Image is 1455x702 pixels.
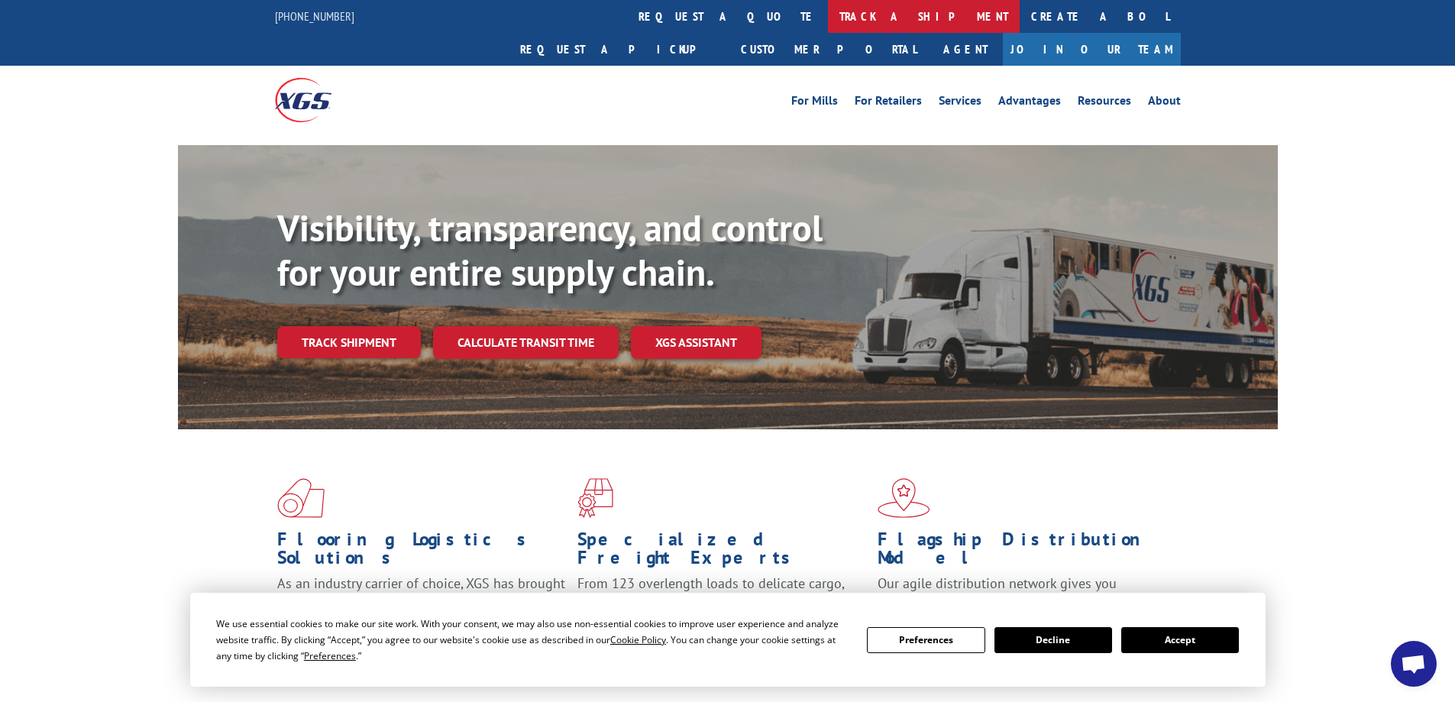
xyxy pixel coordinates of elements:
[1003,33,1181,66] a: Join Our Team
[277,574,565,629] span: As an industry carrier of choice, XGS has brought innovation and dedication to flooring logistics...
[878,530,1166,574] h1: Flagship Distribution Model
[939,95,981,112] a: Services
[855,95,922,112] a: For Retailers
[577,530,866,574] h1: Specialized Freight Experts
[878,574,1159,610] span: Our agile distribution network gives you nationwide inventory management on demand.
[277,204,823,296] b: Visibility, transparency, and control for your entire supply chain.
[1121,627,1239,653] button: Accept
[1391,641,1437,687] a: Open chat
[277,530,566,574] h1: Flooring Logistics Solutions
[1148,95,1181,112] a: About
[928,33,1003,66] a: Agent
[577,478,613,518] img: xgs-icon-focused-on-flooring-red
[433,326,619,359] a: Calculate transit time
[791,95,838,112] a: For Mills
[729,33,928,66] a: Customer Portal
[216,616,849,664] div: We use essential cookies to make our site work. With your consent, we may also use non-essential ...
[275,8,354,24] a: [PHONE_NUMBER]
[610,633,666,646] span: Cookie Policy
[190,593,1266,687] div: Cookie Consent Prompt
[1078,95,1131,112] a: Resources
[994,627,1112,653] button: Decline
[509,33,729,66] a: Request a pickup
[998,95,1061,112] a: Advantages
[304,649,356,662] span: Preferences
[577,574,866,642] p: From 123 overlength loads to delicate cargo, our experienced staff knows the best way to move you...
[277,326,421,358] a: Track shipment
[878,478,930,518] img: xgs-icon-flagship-distribution-model-red
[277,478,325,518] img: xgs-icon-total-supply-chain-intelligence-red
[631,326,761,359] a: XGS ASSISTANT
[867,627,985,653] button: Preferences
